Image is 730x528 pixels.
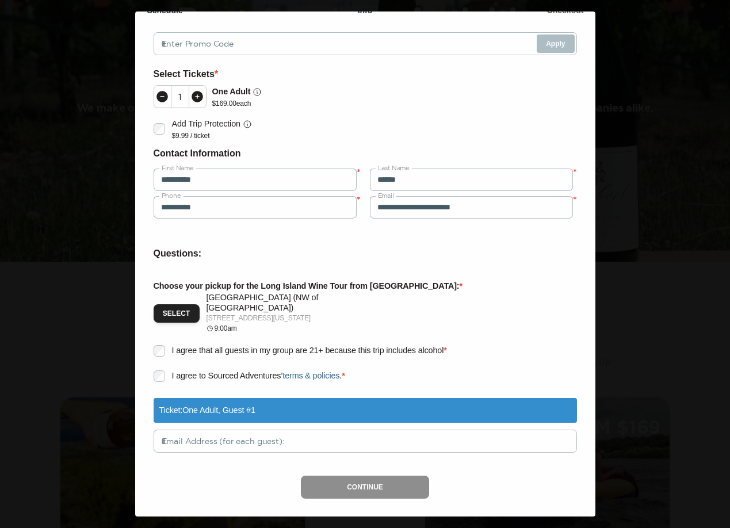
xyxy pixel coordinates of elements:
span: I agree to Sourced Adventures’ . [172,371,342,380]
p: Ticket: One Adult , Guest # 1 [159,404,255,417]
p: One Adult [212,85,251,98]
p: Choose your pickup for the Long Island Wine Tour from [GEOGRAPHIC_DATA]: [154,280,577,293]
h6: Select Tickets [154,67,577,82]
p: Add Trip Protection [172,117,240,131]
p: [STREET_ADDRESS][US_STATE] [207,313,354,323]
a: terms & policies [282,371,339,380]
h6: Contact Information [154,146,577,161]
p: $ 169.00 each [212,99,262,108]
p: [GEOGRAPHIC_DATA] (NW of [GEOGRAPHIC_DATA]) [207,293,354,313]
h6: Questions: [154,246,577,261]
p: 9:00am [215,323,237,334]
div: 1 [171,92,189,101]
button: Select [154,304,200,323]
p: $9.99 / ticket [172,131,252,140]
span: I agree that all guests in my group are 21+ because this trip includes alcohol [172,346,444,355]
